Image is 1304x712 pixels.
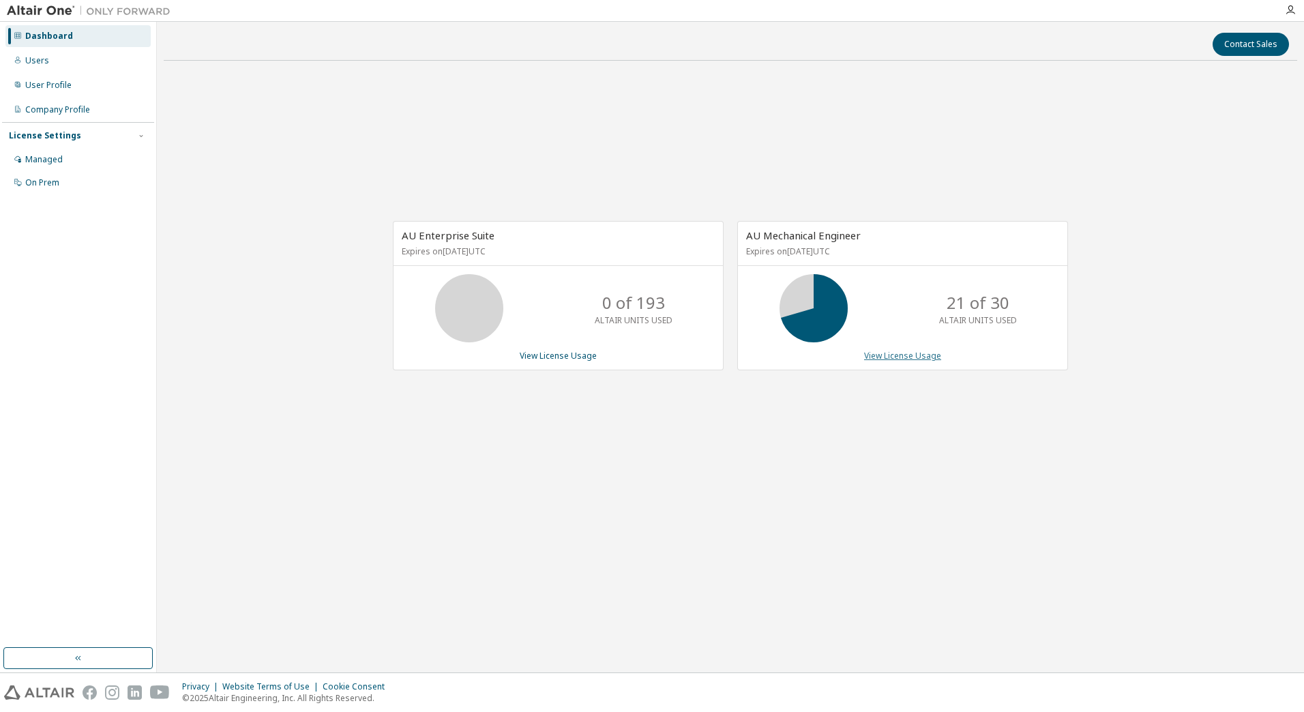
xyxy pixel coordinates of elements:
button: Contact Sales [1213,33,1289,56]
p: ALTAIR UNITS USED [595,314,672,326]
span: AU Mechanical Engineer [746,228,861,242]
p: Expires on [DATE] UTC [746,246,1056,257]
img: linkedin.svg [128,685,142,700]
div: User Profile [25,80,72,91]
p: 21 of 30 [947,291,1009,314]
p: © 2025 Altair Engineering, Inc. All Rights Reserved. [182,692,393,704]
p: 0 of 193 [602,291,665,314]
span: AU Enterprise Suite [402,228,494,242]
p: Expires on [DATE] UTC [402,246,711,257]
div: Privacy [182,681,222,692]
div: Dashboard [25,31,73,42]
div: License Settings [9,130,81,141]
div: Website Terms of Use [222,681,323,692]
div: Users [25,55,49,66]
img: instagram.svg [105,685,119,700]
div: Managed [25,154,63,165]
p: ALTAIR UNITS USED [939,314,1017,326]
img: youtube.svg [150,685,170,700]
div: On Prem [25,177,59,188]
img: altair_logo.svg [4,685,74,700]
a: View License Usage [520,350,597,361]
div: Company Profile [25,104,90,115]
img: Altair One [7,4,177,18]
img: facebook.svg [83,685,97,700]
div: Cookie Consent [323,681,393,692]
a: View License Usage [864,350,941,361]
